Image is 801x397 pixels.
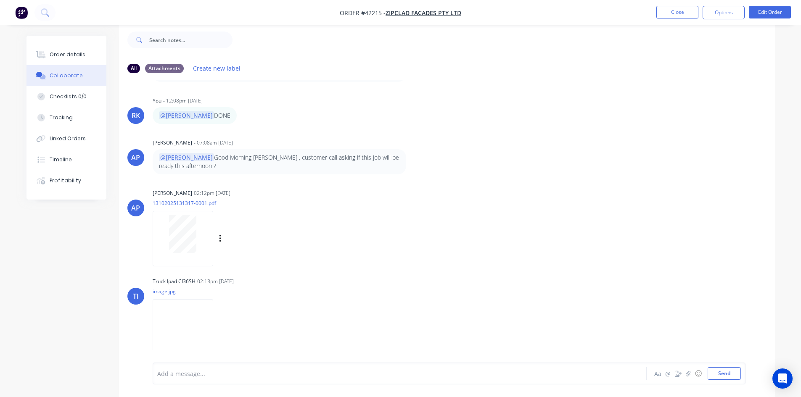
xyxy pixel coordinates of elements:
[26,128,106,149] button: Linked Orders
[340,9,386,17] span: Order #42215 -
[131,203,140,213] div: AP
[132,110,140,121] div: RK
[26,65,106,86] button: Collaborate
[708,367,741,380] button: Send
[26,149,106,170] button: Timeline
[26,107,106,128] button: Tracking
[159,153,400,171] p: Good Morning [PERSON_NAME] , customer call asking if this job will be ready this afternoon ?
[153,97,161,105] div: You
[189,63,245,74] button: Create new label
[163,97,203,105] div: - 12:08pm [DATE]
[145,64,184,73] div: Attachments
[653,368,663,379] button: Aa
[656,6,698,18] button: Close
[772,368,793,389] div: Open Intercom Messenger
[153,200,307,207] p: 13102025131317-0001.pdf
[26,170,106,191] button: Profitability
[50,135,86,142] div: Linked Orders
[194,189,230,197] div: 02:12pm [DATE]
[50,114,73,121] div: Tracking
[50,93,87,100] div: Checklists 0/0
[153,288,222,295] p: image.jpg
[153,189,192,197] div: [PERSON_NAME]
[50,72,83,79] div: Collaborate
[663,368,673,379] button: @
[149,32,233,48] input: Search notes...
[749,6,791,18] button: Edit Order
[197,278,234,285] div: 02:13pm [DATE]
[159,111,214,119] span: @[PERSON_NAME]
[50,177,81,184] div: Profitability
[703,6,745,19] button: Options
[159,111,230,120] p: DONE
[15,6,28,19] img: Factory
[127,64,140,73] div: All
[153,139,192,147] div: [PERSON_NAME]
[153,278,196,285] div: Truck Ipad CI36SH
[26,44,106,65] button: Order details
[50,156,72,163] div: Timeline
[386,9,461,17] a: Zipclad Facades Pty Ltd
[133,291,139,301] div: TI
[26,86,106,107] button: Checklists 0/0
[693,368,703,379] button: ☺
[50,51,85,58] div: Order details
[194,139,233,147] div: - 07:08am [DATE]
[159,153,214,161] span: @[PERSON_NAME]
[131,152,140,163] div: AP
